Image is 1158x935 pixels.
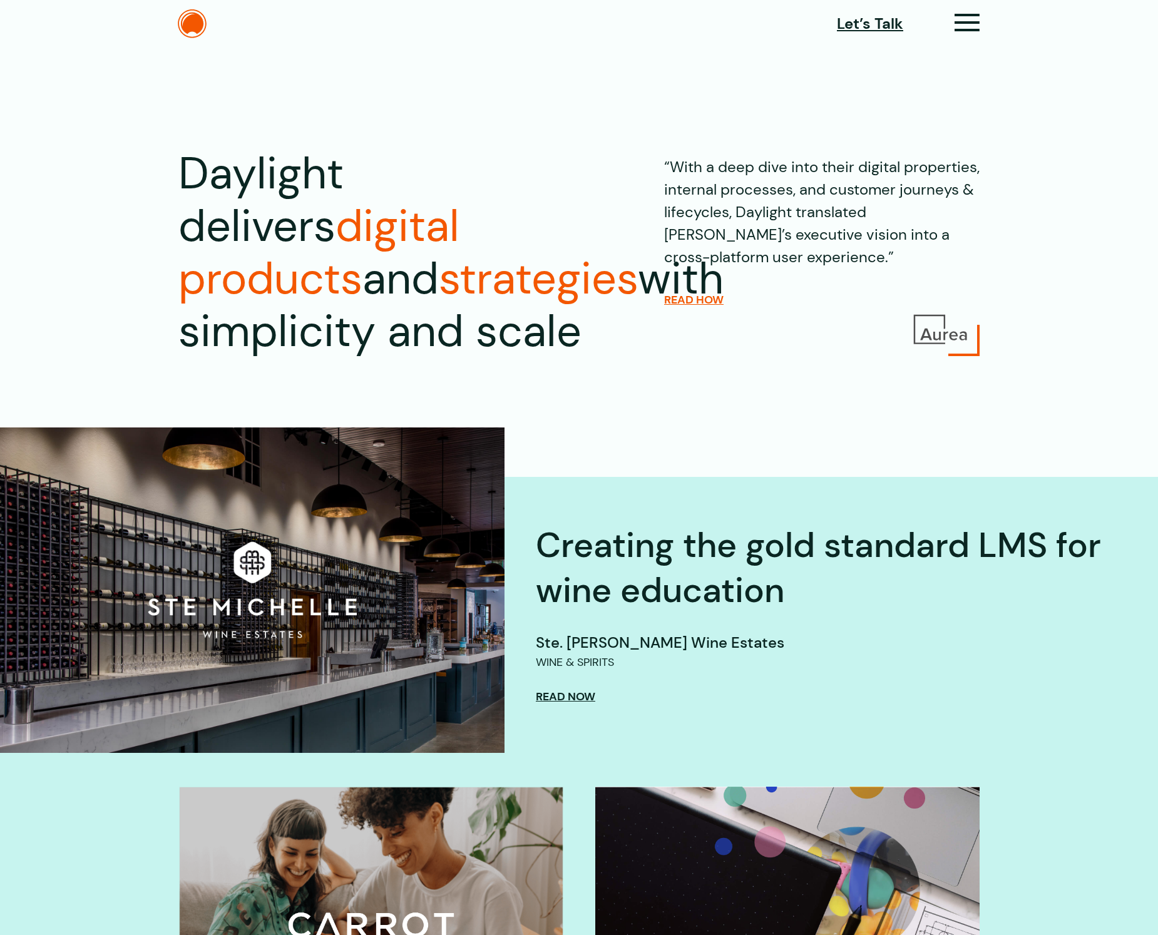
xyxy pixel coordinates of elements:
[178,148,582,358] h1: Daylight delivers and with simplicity and scale
[439,250,638,307] span: strategies
[536,654,614,671] p: Wine & Spirits
[536,690,595,703] a: Read Now
[536,631,1108,654] div: Ste. [PERSON_NAME] Wine Estates
[664,293,724,307] a: READ HOW
[178,198,459,307] span: digital products
[664,148,980,268] p: “With a deep dive into their digital properties, internal processes, and customer journeys & life...
[837,13,903,35] a: Let’s Talk
[178,9,207,38] img: The Daylight Studio Logo
[911,312,970,347] img: Aurea Logo
[536,523,1108,613] h2: Creating the gold standard LMS for wine education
